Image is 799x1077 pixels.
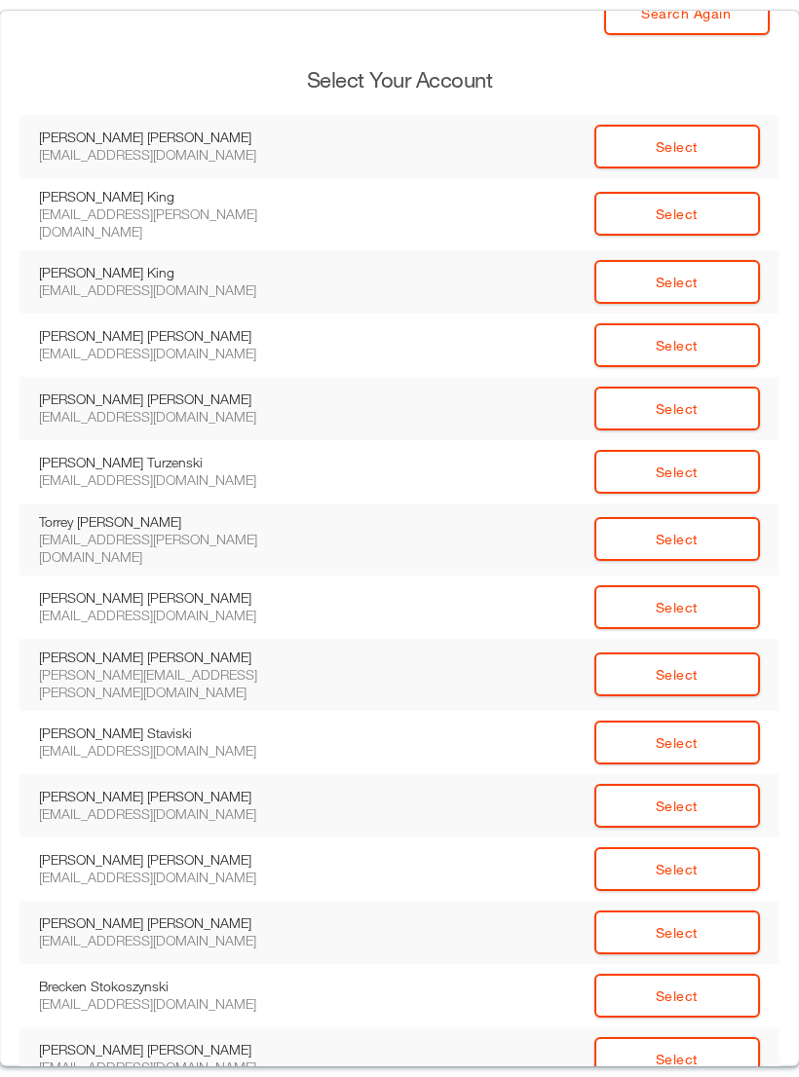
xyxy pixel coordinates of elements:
[39,589,302,607] div: [PERSON_NAME] [PERSON_NAME]
[39,129,302,146] div: [PERSON_NAME] [PERSON_NAME]
[39,1058,302,1076] div: [EMAIL_ADDRESS][DOMAIN_NAME]
[39,188,302,205] div: [PERSON_NAME] King
[39,146,302,164] div: [EMAIL_ADDRESS][DOMAIN_NAME]
[594,125,760,168] a: Select
[39,742,302,760] div: [EMAIL_ADDRESS][DOMAIN_NAME]
[39,513,302,531] div: Torrey [PERSON_NAME]
[39,390,302,408] div: [PERSON_NAME] [PERSON_NAME]
[39,869,302,886] div: [EMAIL_ADDRESS][DOMAIN_NAME]
[594,260,760,304] a: Select
[594,721,760,764] a: Select
[594,585,760,629] a: Select
[39,345,302,362] div: [EMAIL_ADDRESS][DOMAIN_NAME]
[39,1041,302,1058] div: [PERSON_NAME] [PERSON_NAME]
[594,652,760,696] a: Select
[39,724,302,742] div: [PERSON_NAME] Staviski
[39,454,302,471] div: [PERSON_NAME] Turzenski
[39,851,302,869] div: [PERSON_NAME] [PERSON_NAME]
[39,264,302,281] div: [PERSON_NAME] King
[594,974,760,1018] a: Select
[594,450,760,494] a: Select
[594,784,760,828] a: Select
[39,205,302,241] div: [EMAIL_ADDRESS][PERSON_NAME][DOMAIN_NAME]
[594,910,760,954] a: Select
[19,65,780,95] h3: Select Your Account
[39,607,302,624] div: [EMAIL_ADDRESS][DOMAIN_NAME]
[39,805,302,823] div: [EMAIL_ADDRESS][DOMAIN_NAME]
[39,995,302,1013] div: [EMAIL_ADDRESS][DOMAIN_NAME]
[594,323,760,367] a: Select
[39,471,302,489] div: [EMAIL_ADDRESS][DOMAIN_NAME]
[39,408,302,426] div: [EMAIL_ADDRESS][DOMAIN_NAME]
[594,387,760,430] a: Select
[39,914,302,932] div: [PERSON_NAME] [PERSON_NAME]
[594,192,760,236] a: Select
[39,788,302,805] div: [PERSON_NAME] [PERSON_NAME]
[39,281,302,299] div: [EMAIL_ADDRESS][DOMAIN_NAME]
[39,666,302,701] div: [PERSON_NAME][EMAIL_ADDRESS][PERSON_NAME][DOMAIN_NAME]
[594,847,760,891] a: Select
[39,978,302,995] div: Brecken Stokoszynski
[39,531,302,566] div: [EMAIL_ADDRESS][PERSON_NAME][DOMAIN_NAME]
[594,517,760,561] a: Select
[39,327,302,345] div: [PERSON_NAME] [PERSON_NAME]
[39,932,302,949] div: [EMAIL_ADDRESS][DOMAIN_NAME]
[39,649,302,666] div: [PERSON_NAME] [PERSON_NAME]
